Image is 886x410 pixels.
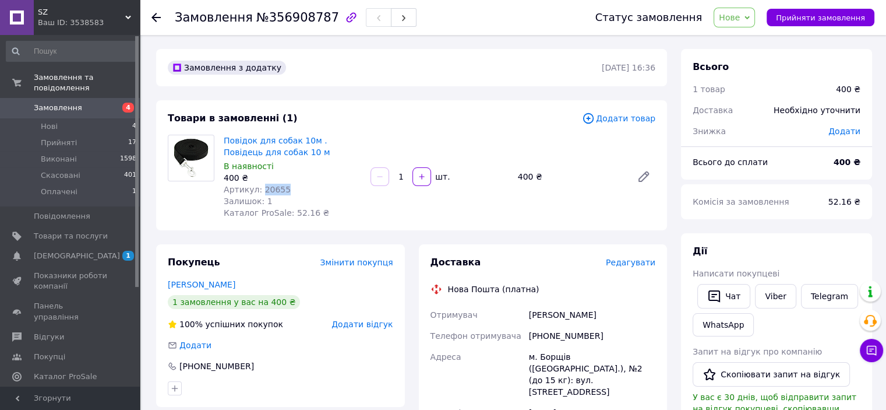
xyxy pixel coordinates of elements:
[828,127,860,136] span: Додати
[151,12,161,23] div: Повернутися назад
[320,258,393,267] span: Змінити покупця
[755,284,796,309] a: Viber
[445,283,542,295] div: Нова Пошта (платна)
[170,135,212,181] img: Повідок для собак 10м . Повідець для собак 10 м
[693,157,768,167] span: Всього до сплати
[697,284,750,309] button: Чат
[602,63,655,72] time: [DATE] 16:36
[767,97,867,123] div: Необхідно уточнити
[430,310,478,320] span: Отримувач
[693,127,726,136] span: Знижка
[693,269,779,278] span: Написати покупцеві
[132,121,136,132] span: 4
[168,61,286,75] div: Замовлення з додатку
[430,257,481,268] span: Доставка
[527,325,658,346] div: [PHONE_NUMBER]
[41,170,80,181] span: Скасовані
[168,257,220,268] span: Покупець
[41,154,77,164] span: Виконані
[41,138,77,148] span: Прийняті
[860,339,883,362] button: Чат з покупцем
[828,197,860,206] span: 52.16 ₴
[224,136,330,157] a: Повідок для собак 10м . Повідець для собак 10 м
[224,185,291,194] span: Артикул: 20655
[767,9,874,26] button: Прийняти замовлення
[693,85,725,94] span: 1 товар
[124,170,136,181] span: 401
[693,61,729,72] span: Всього
[432,171,451,183] div: шт.
[224,208,329,218] span: Каталог ProSale: 52.16 ₴
[34,352,65,362] span: Покупці
[34,301,108,322] span: Панель управління
[179,341,211,350] span: Додати
[632,165,655,188] a: Редагувати
[693,347,822,356] span: Запит на відгук про компанію
[836,83,860,95] div: 400 ₴
[595,12,703,23] div: Статус замовлення
[693,313,754,337] a: WhatsApp
[175,10,253,24] span: Замовлення
[168,280,235,289] a: [PERSON_NAME]
[34,103,82,113] span: Замовлення
[527,304,658,325] div: [PERSON_NAME]
[38,17,140,28] div: Ваш ID: 3538583
[801,284,858,309] a: Telegram
[132,187,136,197] span: 1
[693,197,789,206] span: Комісія за замовлення
[34,211,90,222] span: Повідомлення
[256,10,339,24] span: №356908787
[834,157,860,167] b: 400 ₴
[606,258,655,267] span: Редагувати
[34,72,140,93] span: Замовлення та повідомлення
[430,331,521,341] span: Телефон отримувача
[693,106,733,115] span: Доставка
[168,295,300,309] div: 1 замовлення у вас на 400 ₴
[776,13,865,22] span: Прийняти замовлення
[224,197,273,206] span: Залишок: 1
[513,169,627,185] div: 400 ₴
[430,352,461,362] span: Адреса
[122,251,134,261] span: 1
[168,318,283,330] div: успішних покупок
[719,13,740,22] span: Нове
[41,121,58,132] span: Нові
[331,320,393,329] span: Додати відгук
[224,172,361,184] div: 400 ₴
[34,372,97,382] span: Каталог ProSale
[34,231,108,241] span: Товари та послуги
[38,7,125,17] span: SZ
[179,320,203,329] span: 100%
[178,360,255,372] div: [PHONE_NUMBER]
[693,362,850,387] button: Скопіювати запит на відгук
[582,112,655,125] span: Додати товар
[122,103,134,113] span: 4
[41,187,77,197] span: Оплачені
[34,271,108,292] span: Показники роботи компанії
[527,346,658,402] div: м. Борщів ([GEOGRAPHIC_DATA].), №2 (до 15 кг): вул. [STREET_ADDRESS]
[34,332,64,342] span: Відгуки
[224,162,274,171] span: В наявності
[693,246,707,257] span: Дії
[6,41,137,62] input: Пошук
[128,138,136,148] span: 17
[168,113,298,124] span: Товари в замовленні (1)
[120,154,136,164] span: 1598
[34,251,120,261] span: [DEMOGRAPHIC_DATA]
